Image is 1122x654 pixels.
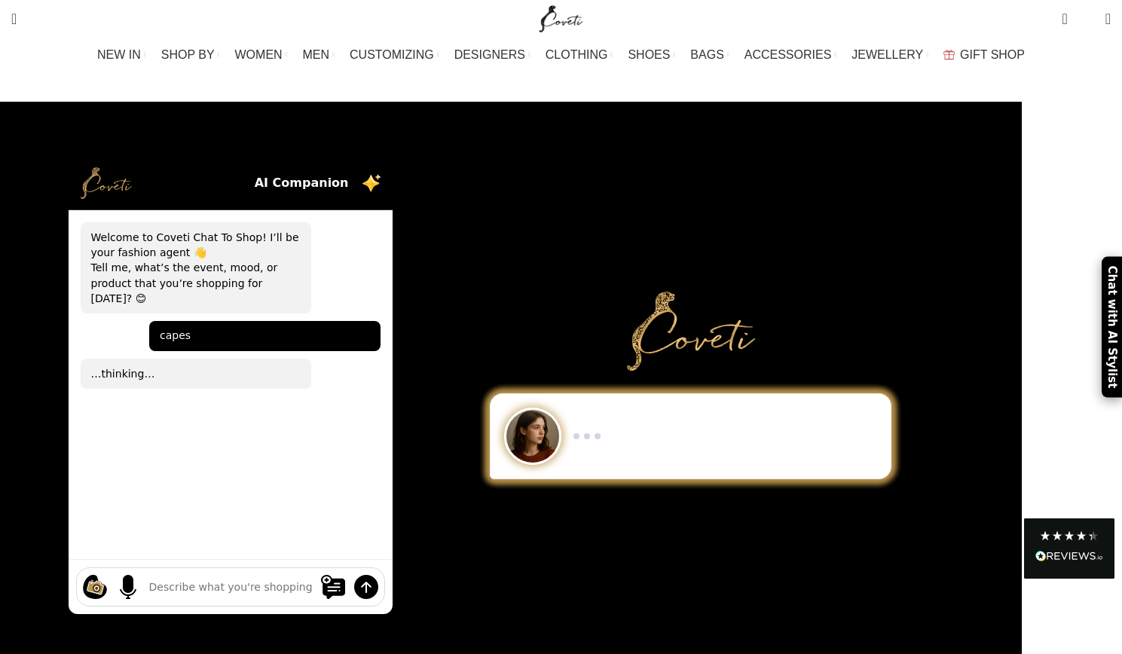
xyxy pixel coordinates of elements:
[479,393,902,479] div: Chat to Shop demo
[303,40,335,70] a: MEN
[1035,551,1103,561] img: REVIEWS.io
[235,47,283,62] span: WOMEN
[97,47,141,62] span: NEW IN
[628,40,675,70] a: SHOES
[97,40,146,70] a: NEW IN
[1054,4,1075,34] a: 0
[235,40,288,70] a: WOMEN
[4,40,1118,70] div: Main navigation
[960,47,1025,62] span: GIFT SHOP
[851,40,928,70] a: JEWELLERY
[943,40,1025,70] a: GIFT SHOP
[1079,4,1094,34] div: My Wishlist
[454,47,525,62] span: DESIGNERS
[454,40,530,70] a: DESIGNERS
[851,47,923,62] span: JEWELLERY
[744,40,837,70] a: ACCESSORIES
[744,47,832,62] span: ACCESSORIES
[627,292,755,370] img: Primary Gold
[690,47,723,62] span: BAGS
[546,40,613,70] a: CLOTHING
[628,47,670,62] span: SHOES
[943,50,955,60] img: GiftBag
[350,47,434,62] span: CUSTOMIZING
[546,47,608,62] span: CLOTHING
[1063,8,1075,19] span: 0
[1024,518,1114,579] div: Read All Reviews
[536,11,586,24] a: Site logo
[1035,548,1103,567] div: Read All Reviews
[303,47,330,62] span: MEN
[4,4,24,34] a: Search
[1039,530,1099,542] div: 4.28 Stars
[350,40,439,70] a: CUSTOMIZING
[690,40,729,70] a: BAGS
[1082,15,1093,26] span: 0
[161,47,215,62] span: SHOP BY
[161,40,220,70] a: SHOP BY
